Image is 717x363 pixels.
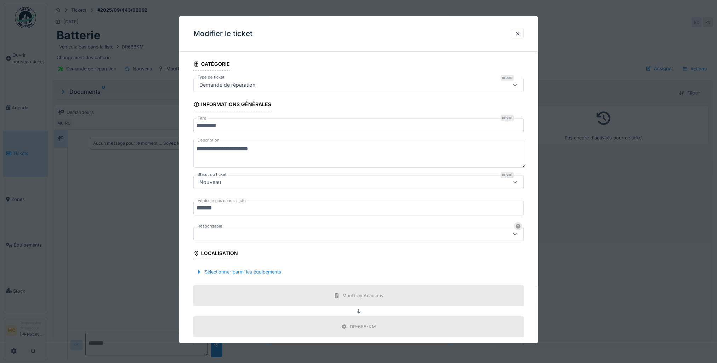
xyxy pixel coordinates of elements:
div: Requis [501,172,514,178]
div: Catégorie [193,59,230,71]
h3: Modifier le ticket [193,29,252,38]
div: Demande de réparation [197,81,258,89]
div: Localisation [193,248,238,260]
label: Responsable [196,223,224,229]
div: Nouveau [197,178,224,186]
label: Description [196,136,221,145]
label: Véhicule pas dans la liste [196,198,247,204]
label: Type de ticket [196,74,226,80]
label: Statut du ticket [196,172,228,178]
div: Requis [501,115,514,121]
div: DR-688-KM [350,323,376,330]
div: Mauffrey Academy [342,292,383,299]
div: Informations générales [193,99,271,111]
div: Sélectionner parmi les équipements [193,267,284,277]
div: Requis [501,75,514,81]
label: Titre [196,115,208,121]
